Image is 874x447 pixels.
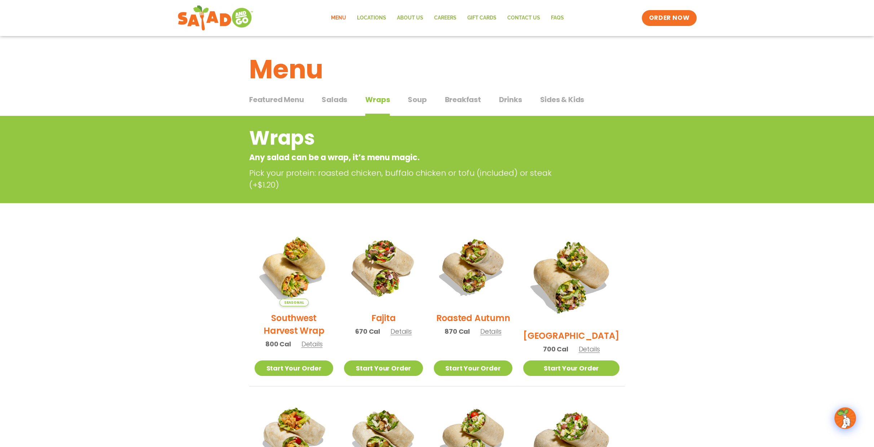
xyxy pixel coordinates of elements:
[445,94,481,105] span: Breakfast
[462,10,502,26] a: GIFT CARDS
[543,344,568,354] span: 700 Cal
[344,228,423,306] img: Product photo for Fajita Wrap
[649,14,689,22] span: ORDER NOW
[434,360,512,376] a: Start Your Order
[177,4,253,32] img: new-SAG-logo-768×292
[249,167,570,191] p: Pick your protein: roasted chicken, buffalo chicken or tofu (included) or steak (+$1.20)
[249,92,625,116] div: Tabbed content
[523,228,619,324] img: Product photo for BBQ Ranch Wrap
[436,312,510,324] h2: Roasted Autumn
[579,345,600,354] span: Details
[523,329,619,342] h2: [GEOGRAPHIC_DATA]
[540,94,584,105] span: Sides & Kids
[255,228,333,306] img: Product photo for Southwest Harvest Wrap
[480,327,502,336] span: Details
[546,10,569,26] a: FAQs
[265,339,291,349] span: 800 Cal
[390,327,412,336] span: Details
[408,94,427,105] span: Soup
[352,10,392,26] a: Locations
[322,94,347,105] span: Salads
[835,408,855,428] img: wpChatIcon
[255,312,333,337] h2: Southwest Harvest Wrap
[371,312,396,324] h2: Fajita
[344,360,423,376] a: Start Your Order
[279,299,309,306] span: Seasonal
[392,10,429,26] a: About Us
[249,50,625,89] h1: Menu
[429,10,462,26] a: Careers
[355,327,380,336] span: 670 Cal
[326,10,352,26] a: Menu
[642,10,697,26] a: ORDER NOW
[255,360,333,376] a: Start Your Order
[326,10,569,26] nav: Menu
[249,94,304,105] span: Featured Menu
[249,152,567,163] p: Any salad can be a wrap, it’s menu magic.
[434,228,512,306] img: Product photo for Roasted Autumn Wrap
[523,360,619,376] a: Start Your Order
[502,10,546,26] a: Contact Us
[301,339,323,349] span: Details
[445,327,470,336] span: 870 Cal
[365,94,390,105] span: Wraps
[249,123,567,153] h2: Wraps
[499,94,522,105] span: Drinks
